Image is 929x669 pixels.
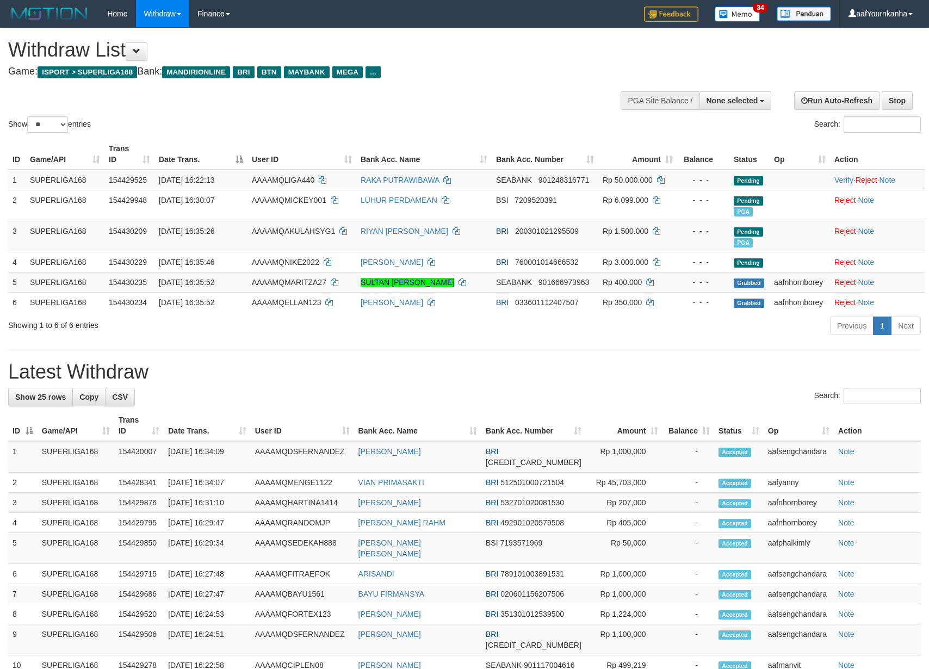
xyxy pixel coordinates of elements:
td: 5 [8,272,26,292]
div: - - - [682,195,725,206]
td: SUPERLIGA168 [26,252,104,272]
span: AAAAMQELLAN123 [252,298,321,307]
span: 154429525 [109,176,147,184]
span: Copy 570401012077533 to clipboard [486,641,581,649]
span: Grabbed [734,278,764,288]
span: [DATE] 16:22:13 [159,176,214,184]
td: 9 [8,624,38,655]
span: [DATE] 16:35:52 [159,278,214,287]
input: Search: [844,116,921,133]
div: - - - [682,175,725,185]
td: AAAAMQHARTINA1414 [251,493,354,513]
td: · · [830,170,925,190]
th: Amount: activate to sort column ascending [598,139,677,170]
span: 154430235 [109,278,147,287]
span: BRI [496,298,509,307]
a: Run Auto-Refresh [794,91,880,110]
span: Rp 6.099.000 [603,196,648,205]
td: 154428341 [114,473,164,493]
a: [PERSON_NAME] [361,298,423,307]
td: Rp 45,703,000 [586,473,662,493]
a: [PERSON_NAME] [361,258,423,267]
span: Marked by aafsengchandara [734,238,753,247]
a: [PERSON_NAME] RAHM [358,518,445,527]
td: - [662,473,715,493]
td: aafnhornborey [770,272,830,292]
span: BRI [486,590,498,598]
td: SUPERLIGA168 [26,190,104,221]
a: Note [858,298,875,307]
img: MOTION_logo.png [8,5,91,22]
img: Button%20Memo.svg [715,7,760,22]
a: Note [838,590,854,598]
span: Rp 3.000.000 [603,258,648,267]
a: Note [838,518,854,527]
th: Balance [677,139,729,170]
a: Reject [834,227,856,236]
td: AAAAMQFITRAEFOK [251,564,354,584]
span: BRI [233,66,254,78]
span: Copy 532701020081530 to clipboard [500,498,564,507]
td: - [662,441,715,473]
a: Stop [882,91,913,110]
span: Accepted [719,590,751,599]
a: [PERSON_NAME] [358,498,421,507]
a: RAKA PUTRAWIBAWA [361,176,439,184]
span: Rp 1.500.000 [603,227,648,236]
a: Note [838,447,854,456]
a: Note [838,478,854,487]
span: Rp 50.000.000 [603,176,653,184]
span: BRI [486,478,498,487]
td: aafnhornborey [764,513,834,533]
th: Bank Acc. Name: activate to sort column ascending [354,410,481,441]
a: SULTAN [PERSON_NAME] [361,278,454,287]
span: ... [366,66,380,78]
span: AAAAMQAKULAHSYG1 [252,227,335,236]
td: Rp 207,000 [586,493,662,513]
th: Action [834,410,921,441]
span: MEGA [332,66,363,78]
a: [PERSON_NAME] [358,630,421,639]
a: Note [858,278,875,287]
td: - [662,513,715,533]
span: Copy 033601112407507 to clipboard [515,298,579,307]
td: - [662,564,715,584]
th: Game/API: activate to sort column ascending [26,139,104,170]
span: Copy [79,393,98,401]
a: Previous [830,317,874,335]
a: Reject [856,176,877,184]
th: Trans ID: activate to sort column ascending [104,139,154,170]
span: 34 [753,3,767,13]
span: Marked by aafsoumeymey [734,207,753,216]
td: AAAAMQBAYU1561 [251,584,354,604]
td: · [830,252,925,272]
td: aafyanny [764,473,834,493]
td: aafnhornborey [764,493,834,513]
td: 154429795 [114,513,164,533]
div: - - - [682,297,725,308]
span: AAAAMQMICKEY001 [252,196,326,205]
th: Date Trans.: activate to sort column descending [154,139,247,170]
span: Pending [734,176,763,185]
td: aafsengchandara [764,604,834,624]
span: Copy 7209520391 to clipboard [515,196,557,205]
a: Verify [834,176,853,184]
td: 3 [8,493,38,513]
td: aafphalkimly [764,533,834,564]
span: Accepted [719,479,751,488]
a: Reject [834,258,856,267]
span: MANDIRIONLINE [162,66,230,78]
td: aafsengchandara [764,564,834,584]
span: Pending [734,196,763,206]
td: 1 [8,441,38,473]
span: BSI [496,196,509,205]
th: Game/API: activate to sort column ascending [38,410,114,441]
td: AAAAMQRANDOMJP [251,513,354,533]
div: - - - [682,226,725,237]
th: Status [729,139,770,170]
h1: Latest Withdraw [8,361,921,383]
td: - [662,533,715,564]
th: Trans ID: activate to sort column ascending [114,410,164,441]
td: SUPERLIGA168 [38,533,114,564]
th: Amount: activate to sort column ascending [586,410,662,441]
